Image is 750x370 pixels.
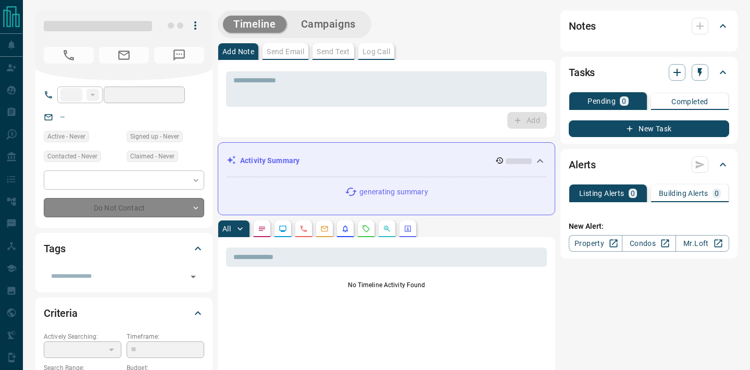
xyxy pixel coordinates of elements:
h2: Tags [44,240,65,257]
span: Claimed - Never [130,151,174,162]
button: Timeline [223,16,286,33]
svg: Listing Alerts [341,225,349,233]
span: Signed up - Never [130,131,179,142]
span: Contacted - Never [47,151,97,162]
p: New Alert: [569,221,729,232]
span: No Number [44,47,94,64]
p: 0 [631,190,635,197]
div: Activity Summary [227,151,546,170]
div: Alerts [569,152,729,177]
p: Timeframe: [127,332,204,341]
a: -- [60,113,65,121]
button: Open [186,269,201,284]
h2: Alerts [569,156,596,173]
svg: Agent Actions [404,225,412,233]
p: Completed [671,98,708,105]
h2: Notes [569,18,596,34]
svg: Emails [320,225,329,233]
p: All [222,225,231,232]
a: Condos [622,235,676,252]
div: Criteria [44,301,204,326]
svg: Lead Browsing Activity [279,225,287,233]
span: No Email [99,47,149,64]
div: Tasks [569,60,729,85]
p: Building Alerts [659,190,708,197]
p: Actively Searching: [44,332,121,341]
div: Notes [569,14,729,39]
a: Property [569,235,622,252]
p: Add Note [222,48,254,55]
h2: Tasks [569,64,595,81]
svg: Calls [299,225,308,233]
svg: Opportunities [383,225,391,233]
p: 0 [622,97,626,105]
p: generating summary [359,187,428,198]
span: Active - Never [47,131,85,142]
h2: Criteria [44,305,78,322]
p: Pending [587,97,616,105]
svg: Requests [362,225,370,233]
div: Do Not Contact [44,198,204,217]
p: Listing Alerts [579,190,624,197]
p: No Timeline Activity Found [226,280,547,290]
p: Activity Summary [240,155,299,166]
svg: Notes [258,225,266,233]
button: Campaigns [291,16,366,33]
a: Mr.Loft [676,235,729,252]
button: New Task [569,120,729,137]
span: No Number [154,47,204,64]
div: Tags [44,236,204,261]
p: 0 [715,190,719,197]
